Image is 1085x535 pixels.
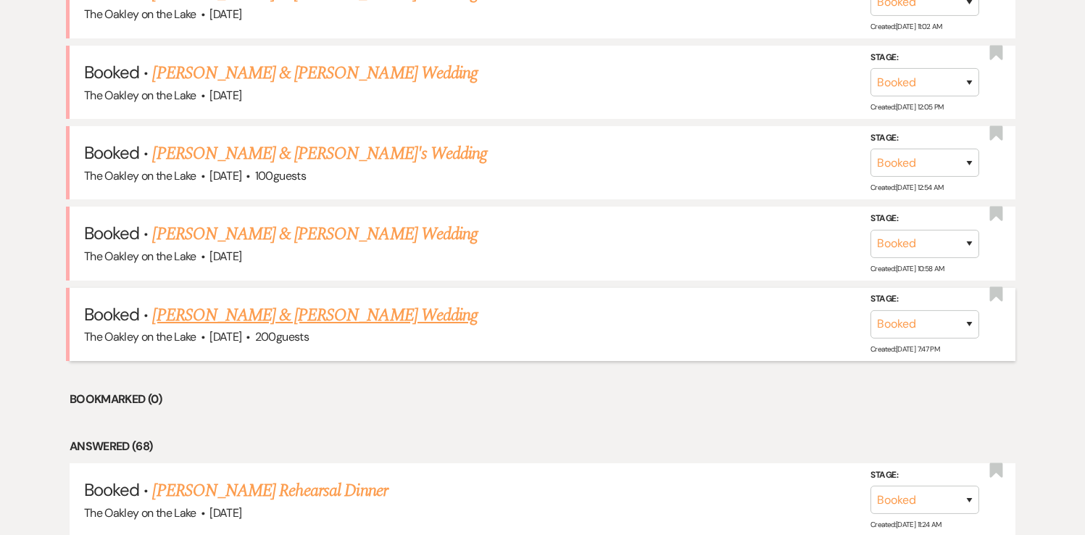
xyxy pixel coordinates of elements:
[209,88,241,103] span: [DATE]
[870,468,979,484] label: Stage:
[870,344,939,354] span: Created: [DATE] 7:47 PM
[870,50,979,66] label: Stage:
[84,249,196,264] span: The Oakley on the Lake
[870,520,941,529] span: Created: [DATE] 11:24 AM
[84,88,196,103] span: The Oakley on the Lake
[209,249,241,264] span: [DATE]
[870,211,979,227] label: Stage:
[209,168,241,183] span: [DATE]
[152,478,387,504] a: [PERSON_NAME] Rehearsal Dinner
[84,168,196,183] span: The Oakley on the Lake
[84,7,196,22] span: The Oakley on the Lake
[870,264,944,273] span: Created: [DATE] 10:58 AM
[70,390,1015,409] li: Bookmarked (0)
[152,302,477,328] a: [PERSON_NAME] & [PERSON_NAME] Wedding
[870,102,943,112] span: Created: [DATE] 12:05 PM
[209,7,241,22] span: [DATE]
[84,303,139,325] span: Booked
[152,60,477,86] a: [PERSON_NAME] & [PERSON_NAME] Wedding
[70,437,1015,456] li: Answered (68)
[84,141,139,164] span: Booked
[84,505,196,521] span: The Oakley on the Lake
[870,130,979,146] label: Stage:
[255,329,309,344] span: 200 guests
[84,329,196,344] span: The Oakley on the Lake
[870,22,941,31] span: Created: [DATE] 11:02 AM
[152,141,487,167] a: [PERSON_NAME] & [PERSON_NAME]'s Wedding
[152,221,477,247] a: [PERSON_NAME] & [PERSON_NAME] Wedding
[870,183,943,192] span: Created: [DATE] 12:54 AM
[255,168,306,183] span: 100 guests
[870,291,979,307] label: Stage:
[84,61,139,83] span: Booked
[209,505,241,521] span: [DATE]
[84,222,139,244] span: Booked
[84,478,139,501] span: Booked
[209,329,241,344] span: [DATE]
